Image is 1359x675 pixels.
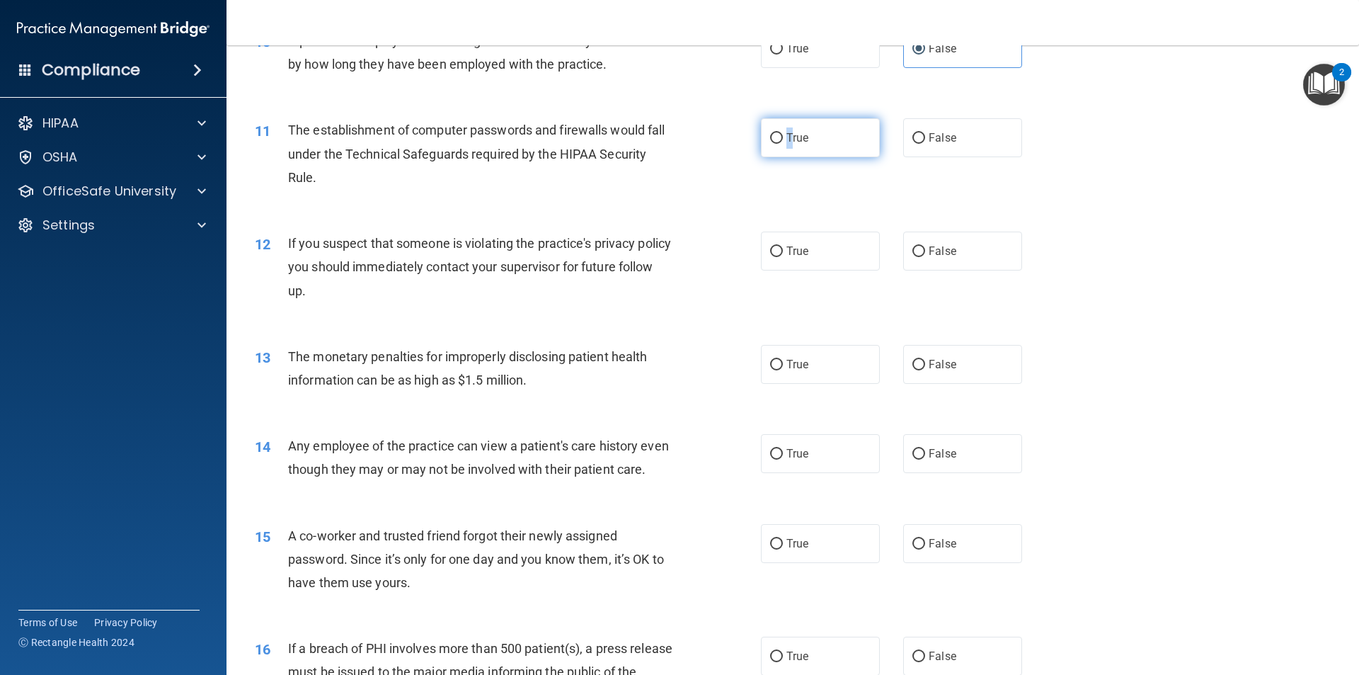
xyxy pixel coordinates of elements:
span: 16 [255,641,270,658]
p: OfficeSafe University [42,183,176,200]
span: True [786,358,808,371]
a: HIPAA [17,115,206,132]
input: True [770,360,783,370]
span: False [929,650,956,663]
input: True [770,539,783,550]
img: PMB logo [17,15,210,43]
input: False [912,360,925,370]
span: False [929,244,956,258]
div: 2 [1339,72,1344,91]
a: Terms of Use [18,616,77,630]
span: 15 [255,528,270,545]
span: A co-worker and trusted friend forgot their newly assigned password. Since it’s only for one day ... [288,528,664,590]
span: False [929,537,956,550]
span: False [929,131,956,144]
input: False [912,539,925,550]
input: True [770,652,783,662]
span: 14 [255,438,270,455]
a: Privacy Policy [94,616,158,630]
input: True [770,449,783,460]
p: OSHA [42,149,78,166]
span: 13 [255,349,270,366]
span: True [786,244,808,258]
span: 11 [255,123,270,140]
span: Ⓒ Rectangle Health 2024 [18,635,134,650]
span: True [786,537,808,550]
span: False [929,447,956,460]
span: True [786,131,808,144]
span: True [786,42,808,55]
a: Settings [17,217,206,234]
span: True [786,447,808,460]
a: OfficeSafe University [17,183,206,200]
p: Settings [42,217,95,234]
span: False [929,42,956,55]
input: False [912,133,925,144]
span: 12 [255,236,270,253]
span: The monetary penalties for improperly disclosing patient health information can be as high as $1.... [288,349,647,387]
input: True [770,44,783,55]
input: False [912,246,925,257]
input: False [912,652,925,662]
span: False [929,358,956,371]
button: Open Resource Center, 2 new notifications [1303,64,1345,106]
input: False [912,449,925,460]
span: True [786,650,808,663]
span: 10 [255,33,270,50]
a: OSHA [17,149,206,166]
h4: Compliance [42,60,140,80]
span: If you suspect that someone is violating the practice's privacy policy you should immediately con... [288,236,671,297]
span: The establishment of computer passwords and firewalls would fall under the Technical Safeguards r... [288,123,665,184]
input: True [770,246,783,257]
p: HIPAA [42,115,79,132]
span: Any employee of the practice can view a patient's care history even though they may or may not be... [288,438,669,477]
input: False [912,44,925,55]
input: True [770,133,783,144]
